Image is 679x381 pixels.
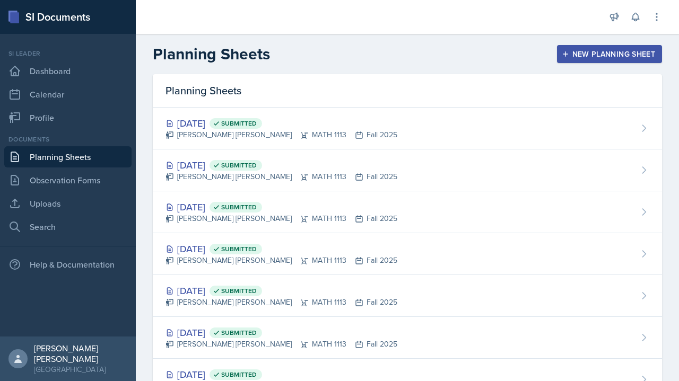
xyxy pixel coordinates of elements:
a: Observation Forms [4,170,132,191]
a: Planning Sheets [4,146,132,167]
div: [PERSON_NAME] [PERSON_NAME] [34,343,127,364]
div: [DATE] [166,116,397,130]
span: Submitted [221,203,257,211]
a: [DATE] Submitted [PERSON_NAME] [PERSON_NAME]MATH 1113Fall 2025 [153,191,662,233]
a: Uploads [4,193,132,214]
a: Search [4,216,132,237]
div: [PERSON_NAME] [PERSON_NAME] MATH 1113 Fall 2025 [166,213,397,224]
span: Submitted [221,119,257,128]
span: Submitted [221,370,257,379]
a: [DATE] Submitted [PERSON_NAME] [PERSON_NAME]MATH 1113Fall 2025 [153,108,662,149]
div: [PERSON_NAME] [PERSON_NAME] MATH 1113 Fall 2025 [166,339,397,350]
div: Help & Documentation [4,254,132,275]
div: [PERSON_NAME] [PERSON_NAME] MATH 1113 Fall 2025 [166,171,397,182]
span: Submitted [221,245,257,253]
div: New Planning Sheet [564,50,655,58]
div: [DATE] [166,325,397,340]
span: Submitted [221,287,257,295]
h2: Planning Sheets [153,45,270,64]
a: [DATE] Submitted [PERSON_NAME] [PERSON_NAME]MATH 1113Fall 2025 [153,317,662,359]
a: Profile [4,107,132,128]
div: [DATE] [166,242,397,256]
a: Calendar [4,84,132,105]
div: Si leader [4,49,132,58]
span: Submitted [221,329,257,337]
div: Planning Sheets [153,74,662,108]
div: [GEOGRAPHIC_DATA] [34,364,127,375]
div: [DATE] [166,158,397,172]
div: [DATE] [166,200,397,214]
button: New Planning Sheet [557,45,662,63]
div: [PERSON_NAME] [PERSON_NAME] MATH 1113 Fall 2025 [166,129,397,140]
div: [PERSON_NAME] [PERSON_NAME] MATH 1113 Fall 2025 [166,297,397,308]
a: [DATE] Submitted [PERSON_NAME] [PERSON_NAME]MATH 1113Fall 2025 [153,275,662,317]
div: Documents [4,135,132,144]
a: [DATE] Submitted [PERSON_NAME] [PERSON_NAME]MATH 1113Fall 2025 [153,149,662,191]
a: [DATE] Submitted [PERSON_NAME] [PERSON_NAME]MATH 1113Fall 2025 [153,233,662,275]
a: Dashboard [4,60,132,82]
span: Submitted [221,161,257,170]
div: [DATE] [166,283,397,298]
div: [PERSON_NAME] [PERSON_NAME] MATH 1113 Fall 2025 [166,255,397,266]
